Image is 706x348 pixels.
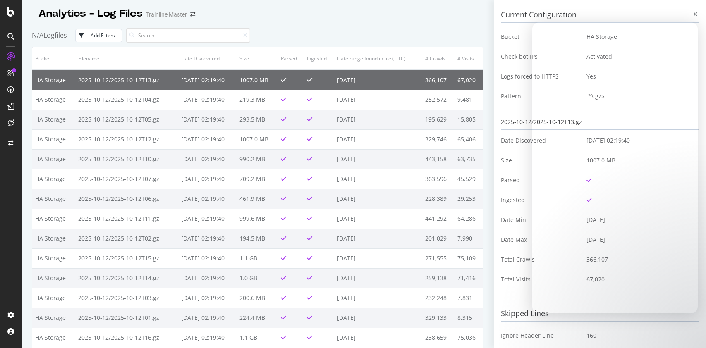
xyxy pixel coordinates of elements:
td: 194.5 MB [237,229,278,248]
td: Check bot IPs [501,47,580,67]
td: 71,416 [455,268,483,288]
th: Parsed [278,47,304,70]
td: [DATE] 02:19:40 [178,248,237,268]
td: 990.2 MB [237,149,278,169]
td: Pattern [501,86,580,106]
td: 2025-10-12/2025-10-12T15.gz [75,248,178,268]
td: HA Storage [32,70,75,90]
td: 8,315 [455,308,483,328]
td: 75,036 [455,328,483,348]
td: 29,253 [455,189,483,209]
div: arrow-right-arrow-left [190,12,195,17]
td: [DATE] 02:19:40 [178,308,237,328]
td: [DATE] [334,169,422,189]
td: 709.2 MB [237,169,278,189]
td: [DATE] 02:19:40 [178,209,237,229]
td: 201,029 [422,229,455,248]
td: 1.0 GB [237,268,278,288]
td: [DATE] 02:19:40 [178,229,237,248]
div: Analytics - Log Files [38,7,143,21]
td: 219.3 MB [237,90,278,110]
td: [DATE] [334,70,422,90]
td: [DATE] [334,268,422,288]
th: Ingested [304,47,334,70]
td: [DATE] 02:19:40 [178,90,237,110]
td: 238,659 [422,328,455,348]
td: 200.6 MB [237,288,278,308]
div: Trainline Master [146,10,187,19]
td: HA Storage [32,248,75,268]
td: 2025-10-12/2025-10-12T16.gz [75,328,178,348]
td: Date Max [501,230,580,250]
td: Total Visits [501,269,580,289]
td: [DATE] 02:19:40 [178,288,237,308]
td: 2025-10-12/2025-10-12T12.gz [75,129,178,149]
td: Bucket [501,27,580,47]
td: 2025-10-12/2025-10-12T04.gz [75,90,178,110]
td: 2025-10-12/2025-10-12T02.gz [75,229,178,248]
td: 2025-10-12/2025-10-12T11.gz [75,209,178,229]
td: HA Storage [32,110,75,129]
h3: Skipped Lines [501,306,699,322]
td: HA Storage [32,209,75,229]
td: 259,138 [422,268,455,288]
td: 1.1 GB [237,248,278,268]
td: 329,746 [422,129,455,149]
td: 65,406 [455,129,483,149]
td: [DATE] [334,209,422,229]
td: [DATE] [334,248,422,268]
td: Ignore Header Line [501,326,580,346]
td: 2025-10-12/2025-10-12T01.gz [75,308,178,328]
td: HA Storage [32,229,75,248]
td: [DATE] 02:19:40 [178,70,237,90]
td: [DATE] [334,189,422,209]
td: [DATE] [334,288,422,308]
td: 64,286 [455,209,483,229]
th: Bucket [32,47,75,70]
td: 443,158 [422,149,455,169]
td: Total Crawls [501,250,580,269]
td: [DATE] [334,229,422,248]
td: 1007.0 MB [237,70,278,90]
td: 75,109 [455,248,483,268]
td: HA Storage [32,149,75,169]
td: Ingested [501,190,580,210]
td: HA Storage [32,308,75,328]
td: [DATE] [334,149,422,169]
td: 999.6 MB [237,209,278,229]
td: 9,481 [455,90,483,110]
td: Logs forced to HTTPS [501,67,580,86]
td: 2025-10-12/2025-10-12T13.gz [75,70,178,90]
td: HA Storage [32,129,75,149]
td: HA Storage [32,169,75,189]
td: [DATE] [334,129,422,149]
td: 45,529 [455,169,483,189]
td: 2025-10-12/2025-10-12T14.gz [75,268,178,288]
td: HA Storage [32,288,75,308]
td: 2025-10-12/2025-10-12T10.gz [75,149,178,169]
td: HA Storage [32,189,75,209]
td: [DATE] 02:19:40 [178,189,237,209]
td: HA Storage [32,268,75,288]
span: 160 [586,331,596,340]
td: 232,248 [422,288,455,308]
td: 293.5 MB [237,110,278,129]
td: 63,735 [455,149,483,169]
button: Add Filters [75,29,122,42]
td: Size [501,150,580,170]
th: Filename [75,47,178,70]
td: [DATE] [334,308,422,328]
td: 363,596 [422,169,455,189]
td: 1.1 GB [237,328,278,348]
td: 224.4 MB [237,308,278,328]
td: 252,572 [422,90,455,110]
td: 329,133 [422,308,455,328]
iframe: Intercom live chat [532,22,698,313]
td: 228,389 [422,189,455,209]
td: Date Discovered [501,131,580,150]
td: Parsed [501,170,580,190]
th: Date range found in file (UTC) [334,47,422,70]
td: 2025-10-12/2025-10-12T05.gz [75,110,178,129]
td: 366,107 [422,70,455,90]
th: Date Discovered [178,47,237,70]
